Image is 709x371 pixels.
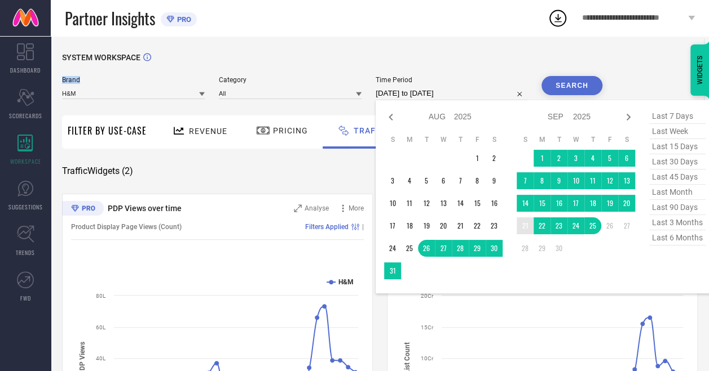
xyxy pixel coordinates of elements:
span: More [349,204,364,212]
td: Sat Sep 13 2025 [618,172,635,189]
td: Mon Sep 22 2025 [534,217,551,234]
td: Fri Aug 15 2025 [469,195,486,212]
td: Thu Sep 04 2025 [584,150,601,167]
text: 80L [96,293,106,299]
span: SUGGESTIONS [8,203,43,211]
td: Tue Aug 05 2025 [418,172,435,189]
span: PDP Views over time [108,204,182,213]
td: Sun Aug 10 2025 [384,195,401,212]
td: Fri Aug 01 2025 [469,150,486,167]
td: Sun Sep 28 2025 [517,240,534,257]
span: last month [649,185,706,200]
span: Product Display Page Views (Count) [71,223,182,231]
text: 15Cr [421,324,434,330]
td: Sat Sep 20 2025 [618,195,635,212]
div: Next month [622,110,635,124]
td: Tue Aug 26 2025 [418,240,435,257]
span: DASHBOARD [10,66,41,74]
td: Mon Aug 18 2025 [401,217,418,234]
span: Filter By Use-Case [68,124,147,137]
th: Monday [534,135,551,144]
th: Wednesday [435,135,452,144]
th: Tuesday [551,135,567,144]
span: Pricing [273,126,308,135]
td: Fri Sep 12 2025 [601,172,618,189]
td: Tue Sep 02 2025 [551,150,567,167]
text: 20Cr [421,293,434,299]
td: Tue Sep 09 2025 [551,172,567,189]
span: last 30 days [649,154,706,169]
span: last 7 days [649,109,706,124]
td: Sun Aug 03 2025 [384,172,401,189]
td: Wed Sep 03 2025 [567,150,584,167]
text: 10Cr [421,355,434,361]
span: Traffic [354,126,389,135]
span: Category [219,76,362,84]
td: Sun Sep 07 2025 [517,172,534,189]
text: H&M [338,278,354,286]
td: Fri Sep 26 2025 [601,217,618,234]
td: Thu Sep 25 2025 [584,217,601,234]
td: Fri Aug 08 2025 [469,172,486,189]
button: Search [541,76,602,95]
td: Wed Aug 06 2025 [435,172,452,189]
td: Tue Aug 12 2025 [418,195,435,212]
td: Thu Sep 11 2025 [584,172,601,189]
span: Filters Applied [305,223,349,231]
text: 60L [96,324,106,330]
span: Traffic Widgets ( 2 ) [62,166,133,177]
span: last week [649,124,706,139]
td: Mon Aug 04 2025 [401,172,418,189]
td: Mon Sep 15 2025 [534,195,551,212]
td: Fri Sep 19 2025 [601,195,618,212]
span: Partner Insights [65,7,155,30]
span: TRENDS [16,248,35,257]
input: Select time period [376,87,527,100]
td: Thu Aug 07 2025 [452,172,469,189]
td: Sat Aug 23 2025 [486,217,503,234]
span: SCORECARDS [9,111,42,120]
span: Revenue [189,127,227,136]
span: Time Period [376,76,527,84]
th: Monday [401,135,418,144]
span: SYSTEM WORKSPACE [62,53,140,62]
td: Fri Sep 05 2025 [601,150,618,167]
td: Wed Aug 20 2025 [435,217,452,234]
td: Fri Aug 22 2025 [469,217,486,234]
td: Thu Aug 28 2025 [452,240,469,257]
span: WORKSPACE [10,157,41,166]
th: Thursday [452,135,469,144]
td: Sun Aug 31 2025 [384,262,401,279]
svg: Zoom [294,204,302,212]
span: last 90 days [649,200,706,215]
th: Sunday [384,135,401,144]
td: Wed Sep 17 2025 [567,195,584,212]
td: Sun Aug 24 2025 [384,240,401,257]
td: Tue Aug 19 2025 [418,217,435,234]
td: Thu Sep 18 2025 [584,195,601,212]
td: Mon Aug 11 2025 [401,195,418,212]
th: Tuesday [418,135,435,144]
td: Sat Sep 06 2025 [618,150,635,167]
th: Friday [601,135,618,144]
div: Previous month [384,110,398,124]
td: Tue Sep 23 2025 [551,217,567,234]
td: Sun Sep 21 2025 [517,217,534,234]
td: Mon Sep 29 2025 [534,240,551,257]
span: last 6 months [649,230,706,245]
text: 40L [96,355,106,361]
td: Mon Sep 08 2025 [534,172,551,189]
td: Thu Aug 14 2025 [452,195,469,212]
td: Mon Sep 01 2025 [534,150,551,167]
span: PRO [174,15,191,24]
th: Saturday [618,135,635,144]
th: Saturday [486,135,503,144]
td: Sat Aug 16 2025 [486,195,503,212]
td: Mon Aug 25 2025 [401,240,418,257]
div: Open download list [548,8,568,28]
span: last 15 days [649,139,706,154]
td: Sat Aug 02 2025 [486,150,503,167]
td: Sat Aug 09 2025 [486,172,503,189]
td: Wed Sep 10 2025 [567,172,584,189]
td: Sun Aug 17 2025 [384,217,401,234]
